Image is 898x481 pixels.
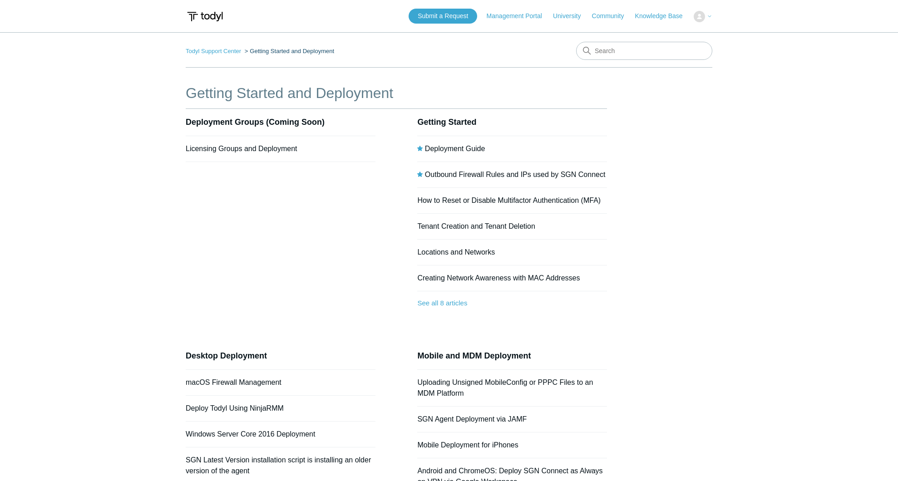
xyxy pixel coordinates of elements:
[417,222,535,230] a: Tenant Creation and Tenant Deletion
[243,48,334,54] li: Getting Started and Deployment
[417,196,601,204] a: How to Reset or Disable Multifactor Authentication (MFA)
[186,48,241,54] a: Todyl Support Center
[186,430,315,438] a: Windows Server Core 2016 Deployment
[409,9,477,24] a: Submit a Request
[635,11,692,21] a: Knowledge Base
[487,11,551,21] a: Management Portal
[417,441,518,449] a: Mobile Deployment for iPhones
[553,11,590,21] a: University
[417,172,423,177] svg: Promoted article
[417,291,607,315] a: See all 8 articles
[186,378,281,386] a: macOS Firewall Management
[417,415,527,423] a: SGN Agent Deployment via JAMF
[417,146,423,151] svg: Promoted article
[186,48,243,54] li: Todyl Support Center
[425,171,606,178] a: Outbound Firewall Rules and IPs used by SGN Connect
[576,42,712,60] input: Search
[186,351,267,360] a: Desktop Deployment
[186,456,371,475] a: SGN Latest Version installation script is installing an older version of the agent
[417,248,495,256] a: Locations and Networks
[186,145,297,152] a: Licensing Groups and Deployment
[592,11,633,21] a: Community
[417,351,531,360] a: Mobile and MDM Deployment
[186,118,325,127] a: Deployment Groups (Coming Soon)
[186,8,224,25] img: Todyl Support Center Help Center home page
[417,118,476,127] a: Getting Started
[186,82,607,104] h1: Getting Started and Deployment
[425,145,485,152] a: Deployment Guide
[417,378,593,397] a: Uploading Unsigned MobileConfig or PPPC Files to an MDM Platform
[417,274,580,282] a: Creating Network Awareness with MAC Addresses
[186,404,284,412] a: Deploy Todyl Using NinjaRMM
